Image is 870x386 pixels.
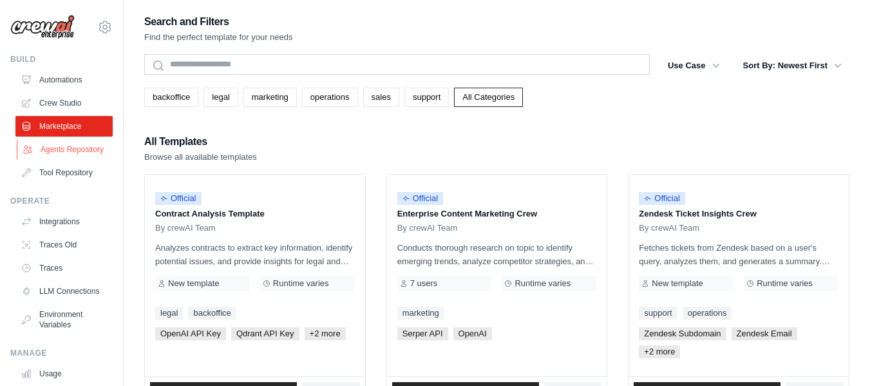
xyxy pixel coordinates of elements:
[155,241,355,268] p: Analyzes contracts to extract key information, identify potential issues, and provide insights fo...
[397,241,597,268] p: Conducts thorough research on topic to identify emerging trends, analyze competitor strategies, a...
[397,223,458,233] span: By crewAI Team
[15,70,113,90] a: Automations
[363,88,399,107] a: sales
[639,307,677,320] a: support
[15,211,113,232] a: Integrations
[155,223,216,233] span: By crewAI Team
[15,281,113,302] a: LLM Connections
[15,235,113,255] a: Traces Old
[243,88,297,107] a: marketing
[639,223,699,233] span: By crewAI Team
[155,307,183,320] a: legal
[639,192,685,205] span: Official
[410,278,438,289] span: 7 users
[397,327,448,340] span: Serper API
[639,241,838,268] p: Fetches tickets from Zendesk based on a user's query, analyzes them, and generates a summary. Out...
[397,207,597,220] p: Enterprise Content Marketing Crew
[652,278,703,289] span: New template
[735,54,849,77] button: Sort By: Newest First
[144,151,257,164] p: Browse all available templates
[273,278,329,289] span: Runtime varies
[302,88,358,107] a: operations
[660,54,728,77] button: Use Case
[683,307,732,320] a: operations
[10,196,113,206] div: Operate
[732,327,797,340] span: Zendesk Email
[454,88,523,107] a: All Categories
[144,88,198,107] a: backoffice
[15,93,113,113] a: Crew Studio
[404,88,449,107] a: support
[15,363,113,384] a: Usage
[15,258,113,278] a: Traces
[397,192,444,205] span: Official
[155,327,226,340] span: OpenAI API Key
[17,139,114,160] a: Agents Repository
[10,15,75,39] img: Logo
[10,54,113,64] div: Build
[515,278,571,289] span: Runtime varies
[639,345,680,358] span: +2 more
[15,116,113,137] a: Marketplace
[155,207,355,220] p: Contract Analysis Template
[144,13,293,31] h2: Search and Filters
[168,278,219,289] span: New template
[397,307,444,320] a: marketing
[639,207,838,220] p: Zendesk Ticket Insights Crew
[203,88,238,107] a: legal
[188,307,236,320] a: backoffice
[639,327,726,340] span: Zendesk Subdomain
[757,278,813,289] span: Runtime varies
[305,327,346,340] span: +2 more
[15,304,113,335] a: Environment Variables
[144,133,257,151] h2: All Templates
[231,327,299,340] span: Qdrant API Key
[453,327,492,340] span: OpenAI
[10,348,113,358] div: Manage
[15,162,113,183] a: Tool Repository
[144,31,293,44] p: Find the perfect template for your needs
[155,192,202,205] span: Official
